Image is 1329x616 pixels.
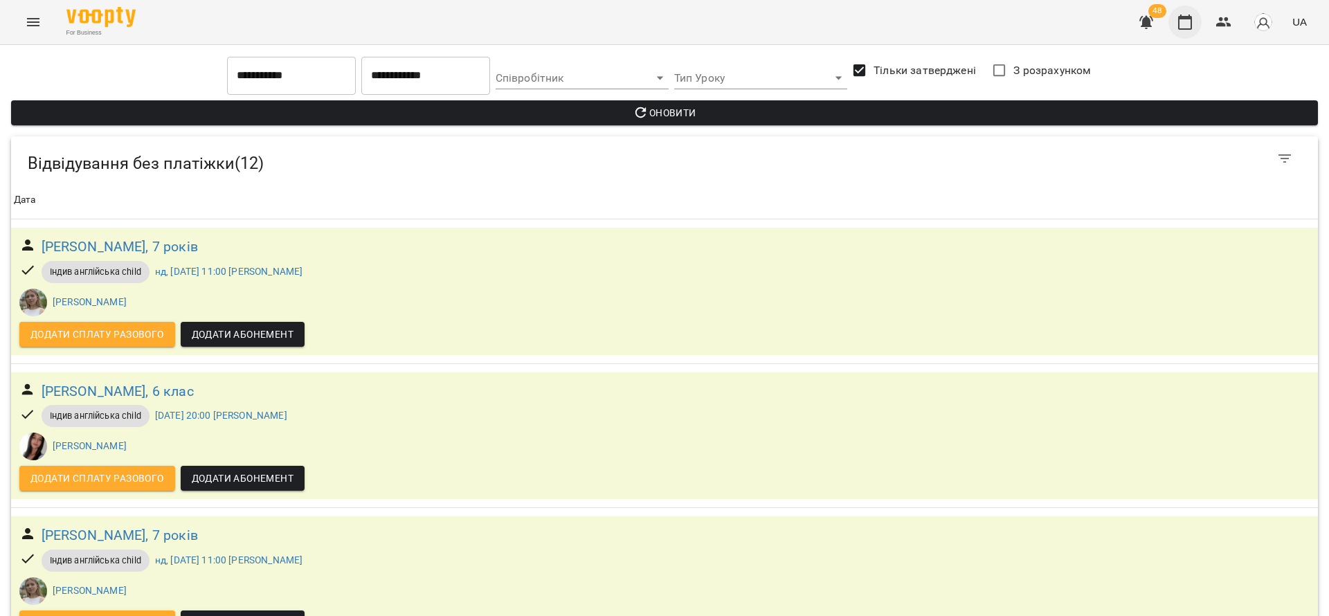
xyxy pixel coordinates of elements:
[17,6,50,39] button: Menu
[1148,4,1166,18] span: 48
[155,266,302,277] a: нд, [DATE] 11:00 [PERSON_NAME]
[155,554,302,565] a: нд, [DATE] 11:00 [PERSON_NAME]
[53,585,127,596] a: [PERSON_NAME]
[42,554,150,567] span: Індив англійська child
[53,296,127,307] a: [PERSON_NAME]
[19,577,47,605] img: Мосійчук Яна Михайлівна
[14,192,1315,208] span: Дата
[22,105,1307,121] span: Оновити
[1268,142,1301,175] button: Фільтр
[42,525,198,546] a: [PERSON_NAME], 7 років
[874,62,976,79] span: Тільки затверджені
[181,466,305,491] button: Додати Абонемент
[30,470,164,487] span: Додати сплату разового
[11,100,1318,125] button: Оновити
[14,192,36,208] div: Sort
[30,326,164,343] span: Додати сплату разового
[11,136,1318,181] div: Table Toolbar
[14,192,36,208] div: Дата
[19,433,47,460] img: Рараговська Антоніна Леонівна
[1013,62,1091,79] span: З розрахунком
[19,466,175,491] button: Додати сплату разового
[42,381,194,402] a: [PERSON_NAME], 6 клас
[1292,15,1307,29] span: UA
[192,326,293,343] span: Додати Абонемент
[28,153,766,174] h5: Відвідування без платіжки ( 12 )
[181,322,305,347] button: Додати Абонемент
[42,266,150,278] span: Індив англійська child
[192,470,293,487] span: Додати Абонемент
[1254,12,1273,32] img: avatar_s.png
[66,28,136,37] span: For Business
[42,236,198,257] a: [PERSON_NAME], 7 років
[19,322,175,347] button: Додати сплату разового
[42,410,150,422] span: Індив англійська child
[155,410,287,421] a: [DATE] 20:00 [PERSON_NAME]
[19,289,47,316] img: Мосійчук Яна Михайлівна
[66,7,136,27] img: Voopty Logo
[53,440,127,451] a: [PERSON_NAME]
[1287,9,1312,35] button: UA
